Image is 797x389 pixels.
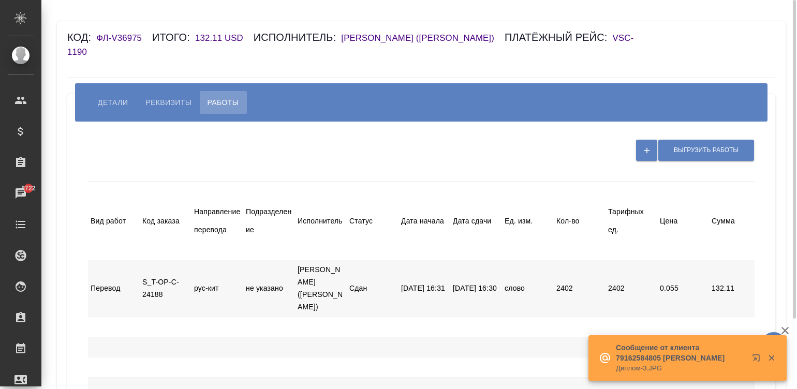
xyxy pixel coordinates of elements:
[140,272,191,304] div: S_T-OP-C-24188
[502,278,554,298] div: слово
[98,96,128,109] span: Детали
[674,146,739,155] span: Выгрузить работы
[246,203,292,239] div: Подразделение
[712,212,758,230] div: Сумма
[658,140,754,161] button: Выгрузить работы
[616,342,745,363] p: Сообщение от клиента 79162584805 [PERSON_NAME]
[556,212,603,230] div: Кол-во
[88,278,140,298] div: Перевод
[96,33,152,43] h6: ФЛ-V36975
[660,212,706,230] div: Цена
[453,212,499,230] div: Дата сдачи
[91,212,137,230] div: Вид работ
[3,181,39,206] a: 8722
[243,278,295,298] div: не указано
[295,260,347,317] div: [PERSON_NAME] ([PERSON_NAME])
[254,32,342,43] h6: Исполнитель:
[761,353,782,363] button: Закрыть
[145,96,191,109] span: Реквизиты
[341,33,505,43] h6: [PERSON_NAME] ([PERSON_NAME])
[606,278,657,298] div: 2402
[195,33,254,43] h6: 132.11 USD
[152,32,195,43] h6: Итого:
[15,183,41,193] span: 8722
[67,34,633,56] a: VSC-1190
[761,332,787,358] button: 🙏
[616,363,745,373] p: Диплом-3.JPG
[67,32,96,43] h6: Код:
[341,34,505,42] a: [PERSON_NAME] ([PERSON_NAME])
[505,212,551,230] div: Ед. изм.
[194,203,241,239] div: Направление перевода
[208,96,239,109] span: Работы
[608,203,655,239] div: Тарифных ед.
[401,212,448,230] div: Дата начала
[298,212,344,230] div: Исполнитель
[657,278,709,298] div: 0.055
[709,278,761,298] div: 132.11
[554,278,606,298] div: 2402
[142,212,189,230] div: Код заказа
[349,212,396,230] div: Статус
[746,348,771,372] button: Открыть в новой вкладке
[450,278,502,298] div: [DATE] 16:30
[347,278,398,298] div: Сдан
[398,278,450,298] div: [DATE] 16:31
[505,32,613,43] h6: Платёжный рейс:
[191,278,243,298] div: рус-кит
